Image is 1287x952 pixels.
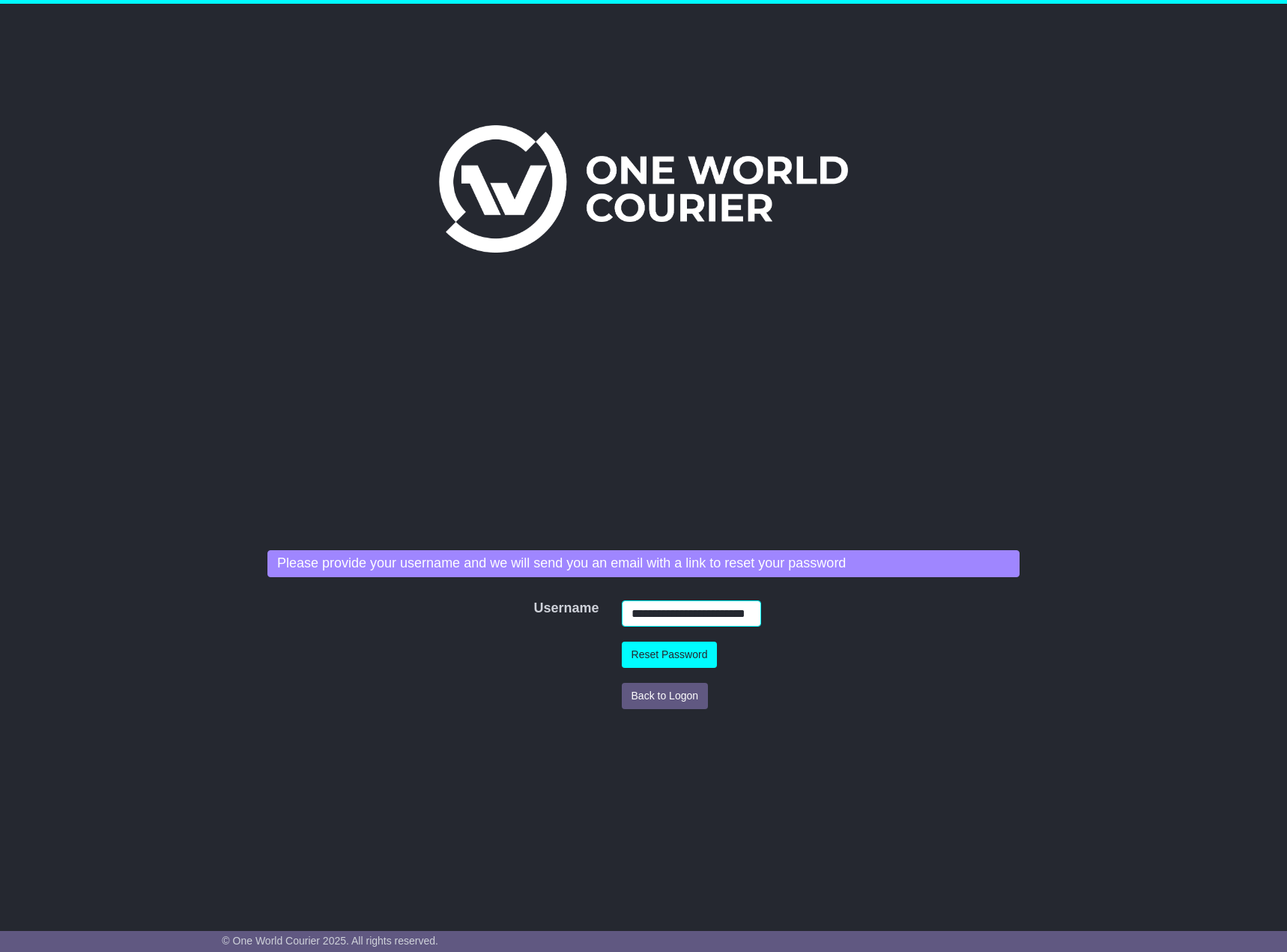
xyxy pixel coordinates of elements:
span: © One World Courier 2025. All rights reserved. [222,935,438,947]
button: Reset Password [622,642,718,668]
div: Please provide your username and we will send you an email with a link to reset your password [267,550,1020,577]
label: Username [526,600,546,617]
button: Back to Logon [622,683,709,709]
img: One World [439,125,848,253]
